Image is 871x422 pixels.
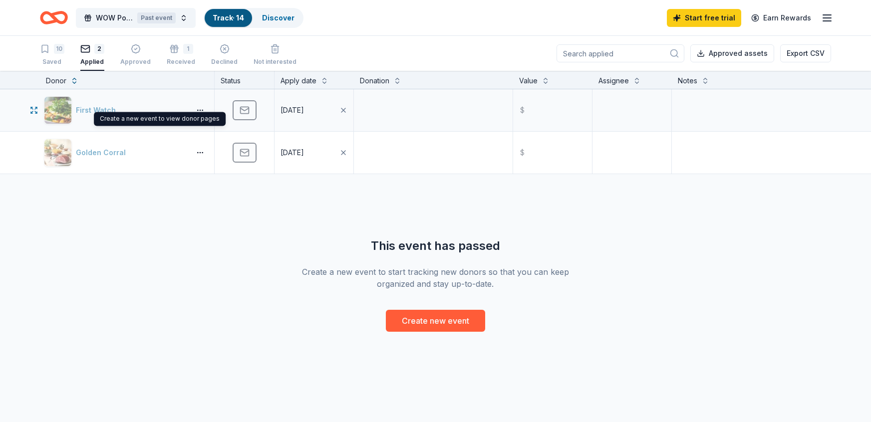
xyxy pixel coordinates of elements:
a: Discover [262,13,294,22]
button: Approved [120,40,151,71]
a: Earn Rewards [745,9,817,27]
button: 2Applied [80,40,104,71]
div: Declined [211,58,238,66]
button: [DATE] [275,132,353,174]
button: Export CSV [780,44,831,62]
button: WOW PowwowPast event [76,8,196,28]
div: Received [167,58,195,66]
a: Track· 14 [213,13,244,22]
a: Home [40,6,68,29]
div: Create a new event to view donor pages [94,112,226,126]
div: Donor [46,75,66,87]
button: [DATE] [275,89,353,131]
span: WOW Powwow [96,12,133,24]
div: Not interested [254,58,296,66]
button: Create new event [386,310,485,332]
div: [DATE] [281,147,304,159]
div: Applied [80,58,104,66]
div: Notes [678,75,697,87]
div: Assignee [598,75,629,87]
button: Track· 14Discover [204,8,303,28]
div: [DATE] [281,104,304,116]
div: Status [215,71,275,89]
button: Not interested [254,40,296,71]
div: 1 [183,44,193,54]
button: 1Received [167,40,195,71]
div: Past event [137,12,176,23]
div: Saved [40,58,64,66]
div: Approved [120,58,151,66]
div: This event has passed [292,238,580,254]
a: Start free trial [667,9,741,27]
div: Value [519,75,538,87]
div: 2 [94,44,104,54]
div: Apply date [281,75,316,87]
button: 10Saved [40,40,64,71]
button: Declined [211,40,238,71]
div: Donation [360,75,389,87]
input: Search applied [557,44,684,62]
div: Create a new event to start tracking new donors so that you can keep organized and stay up-to-date. [292,266,580,290]
button: Approved assets [690,44,774,62]
div: 10 [54,44,64,54]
